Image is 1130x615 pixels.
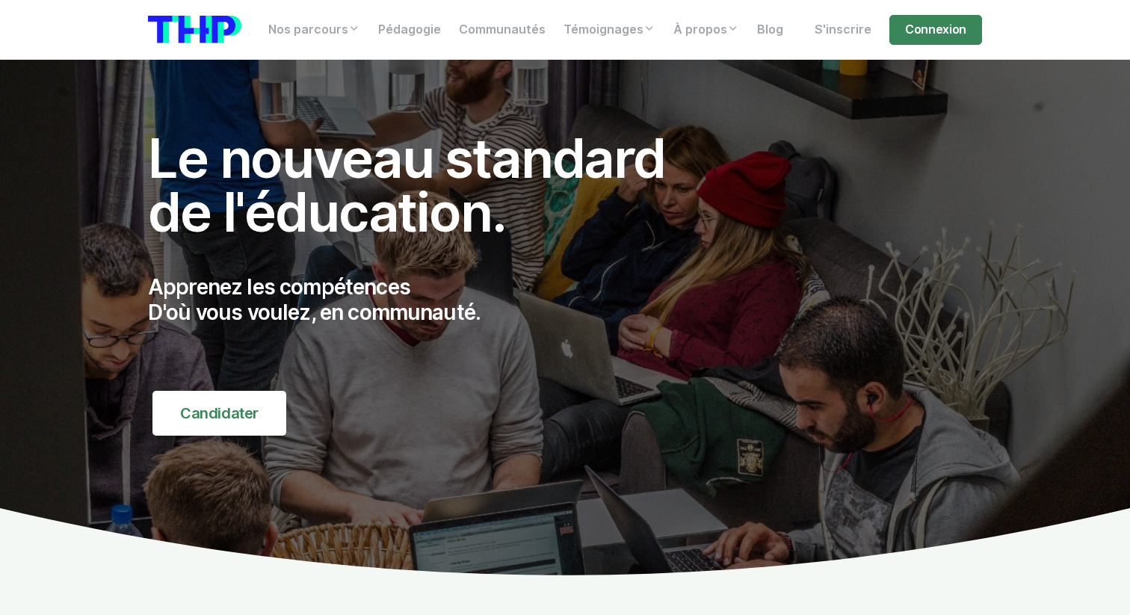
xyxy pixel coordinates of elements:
a: Candidater [152,391,286,436]
h1: Le nouveau standard de l'éducation. [148,132,698,239]
a: Nos parcours [259,15,369,45]
a: Témoignages [555,15,664,45]
a: À propos [664,15,748,45]
img: logo [148,16,241,43]
p: Apprenez les compétences D'où vous voulez, en communauté. [148,275,698,325]
a: Communautés [450,15,555,45]
a: S'inscrire [806,15,880,45]
a: Blog [748,15,792,45]
a: Pédagogie [369,15,450,45]
a: Connexion [889,15,982,45]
